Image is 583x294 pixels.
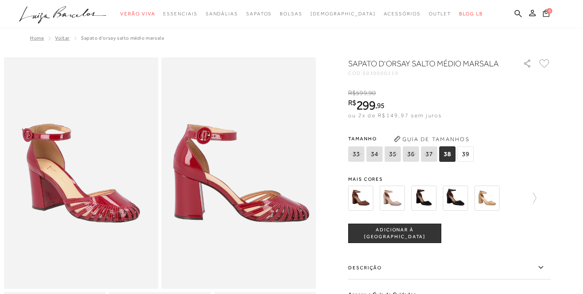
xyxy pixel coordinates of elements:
span: 35 [385,146,401,162]
a: categoryNavScreenReaderText [120,6,155,21]
span: Sapatos [246,11,272,17]
span: 36 [403,146,419,162]
span: 0 [547,8,552,14]
a: categoryNavScreenReaderText [206,6,238,21]
a: categoryNavScreenReaderText [246,6,272,21]
span: BLOG LB [459,11,483,17]
span: 6030000219 [363,70,399,76]
img: image [162,57,316,289]
label: Descrição [348,256,551,279]
a: categoryNavScreenReaderText [384,6,421,21]
a: BLOG LB [459,6,483,21]
span: Essenciais [163,11,197,17]
span: Acessórios [384,11,421,17]
span: 39 [457,146,474,162]
a: categoryNavScreenReaderText [163,6,197,21]
a: categoryNavScreenReaderText [429,6,451,21]
i: , [375,102,385,109]
span: Mais cores [348,177,551,182]
i: R$ [348,89,356,97]
span: 90 [368,89,376,97]
img: SAPATO D'ORSAY DE SALTO BLOCO MÉDIO EM VERNIZ BEGE [474,186,500,211]
span: 34 [366,146,383,162]
button: ADICIONAR À [GEOGRAPHIC_DATA] [348,224,441,243]
img: SAPATO D'ORSAY CROCO SALTO MÉDIO CASTANHO [348,186,373,211]
i: R$ [348,99,356,106]
span: Bolsas [280,11,302,17]
span: Tamanho [348,133,476,145]
a: noSubCategoriesText [311,6,376,21]
button: 0 [540,9,552,20]
span: ou 2x de R$149,97 sem juros [348,112,442,118]
h1: SAPATO D'ORSAY SALTO MÉDIO MARSALA [348,58,500,69]
img: SAPATO D'ORSAY CROCO SALTO MÉDIO PRETO [443,186,468,211]
a: Home [30,35,44,41]
a: Voltar [55,35,70,41]
span: 37 [421,146,437,162]
span: 33 [348,146,364,162]
span: 299 [356,98,375,112]
i: , [367,89,376,97]
img: image [4,57,158,289]
div: CÓD: [348,71,510,76]
span: 599 [356,89,367,97]
span: [DEMOGRAPHIC_DATA] [311,11,376,17]
a: categoryNavScreenReaderText [280,6,302,21]
img: SAPATO D'ORSAY CROCO SALTO MÉDIO PRETO [411,186,436,211]
span: Verão Viva [120,11,155,17]
button: Guia de Tamanhos [391,133,472,146]
span: ADICIONAR À [GEOGRAPHIC_DATA] [349,226,441,241]
span: Sandálias [206,11,238,17]
span: SAPATO D'ORSAY SALTO MÉDIO MARSALA [81,35,164,41]
span: Outlet [429,11,451,17]
span: 95 [377,101,385,110]
img: SAPATO D'ORSAY CROCO SALTO MÉDIO NATA [380,186,405,211]
span: 38 [439,146,455,162]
